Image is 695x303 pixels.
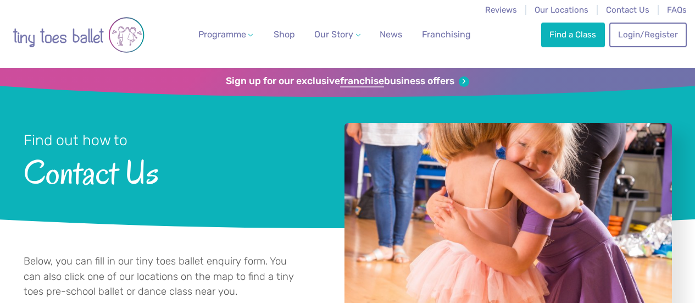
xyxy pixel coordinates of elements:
a: Shop [269,24,299,46]
a: Find a Class [541,23,605,47]
a: Programme [194,24,258,46]
span: Programme [198,29,246,40]
a: Our Story [310,24,365,46]
strong: franchise [340,75,384,87]
span: Franchising [422,29,471,40]
a: Reviews [485,5,517,15]
a: Login/Register [609,23,686,47]
a: Our Locations [535,5,588,15]
a: News [375,24,407,46]
span: Our Story [314,29,353,40]
span: Shop [274,29,295,40]
a: FAQs [667,5,687,15]
small: Find out how to [24,131,127,149]
img: tiny toes ballet [13,7,144,63]
span: News [380,29,402,40]
a: Contact Us [606,5,649,15]
a: Sign up for our exclusivefranchisebusiness offers [226,75,469,87]
a: Franchising [418,24,475,46]
p: Below, you can fill in our tiny toes ballet enquiry form. You can also click one of our locations... [24,254,296,300]
span: Contact Us [24,150,315,191]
